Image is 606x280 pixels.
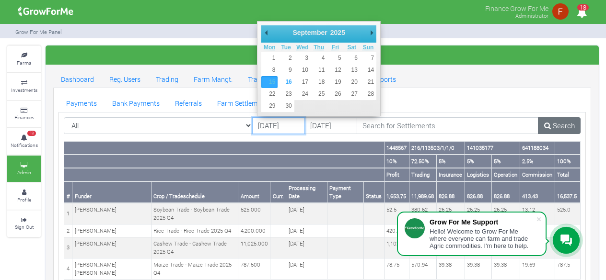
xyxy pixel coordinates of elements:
th: Crop / Tradeschedule [151,181,238,203]
abbr: Thursday [314,44,324,51]
th: 413.43 [520,181,555,203]
button: 16 [278,76,294,88]
span: 18 [577,4,589,11]
button: 1 [261,52,278,64]
td: 3 [64,237,72,258]
th: 1448567 [384,142,409,155]
th: 141035177 [465,142,520,155]
a: Investments [7,73,41,100]
button: Next Month [367,25,376,40]
th: 216/113503/1/1/0 [409,142,465,155]
td: [PERSON_NAME] [72,237,151,258]
abbr: Tuesday [281,44,291,51]
td: 39.38 [491,258,520,280]
button: 10 [294,64,311,76]
th: Operation [491,168,520,181]
small: Farms [17,59,31,66]
td: Maize Trade - Maize Trade 2025 Q4 [151,258,238,280]
td: 39.38 [436,258,465,280]
small: Notifications [11,142,38,148]
button: 4 [311,52,327,64]
button: 20 [344,76,360,88]
th: Trading [409,168,436,181]
th: 5% [465,155,491,168]
td: 39.38 [465,258,491,280]
a: Payments [58,93,105,112]
th: 5% [436,155,465,168]
a: Farms [7,46,41,72]
small: Profile [17,196,31,203]
button: 28 [360,88,376,100]
button: 22 [261,88,278,100]
a: Admin [7,156,41,182]
th: Payment Type [327,181,363,203]
a: Reg. Users [102,69,148,88]
button: 6 [344,52,360,64]
span: 18 [27,131,36,136]
button: 9 [278,64,294,76]
th: 826.88 [491,181,520,203]
th: 10% [384,155,409,168]
td: [PERSON_NAME] [72,224,151,237]
td: 787.5 [555,258,580,280]
button: 23 [278,88,294,100]
th: 1,653.75 [384,181,409,203]
a: Trading [148,69,186,88]
button: 2 [278,52,294,64]
td: 52.5 [384,203,409,224]
small: Finances [14,114,34,121]
button: 13 [344,64,360,76]
a: 18 Notifications [7,128,41,155]
a: Referrals [167,93,210,112]
td: [PERSON_NAME] [72,203,151,224]
small: Sign Out [15,224,34,230]
td: [DATE] [286,224,327,237]
th: 826.88 [436,181,465,203]
a: Dashboard [53,69,102,88]
button: 8 [261,64,278,76]
td: 570.94 [409,258,436,280]
th: 16,537.5 [555,181,580,203]
small: Admin [17,169,31,176]
button: 18 [311,76,327,88]
td: Cashew Trade - Cashew Trade 2025 Q4 [151,237,238,258]
td: 420.0 [384,224,409,237]
th: Amount [238,181,270,203]
th: Funder [72,181,151,203]
p: Finance Grow For Me [485,2,548,13]
abbr: Wednesday [296,44,308,51]
a: Finances [7,101,41,127]
td: [DATE] [286,237,327,258]
th: 2.5% [520,155,555,168]
th: 641188034 [520,142,555,155]
button: 30 [278,100,294,112]
td: [DATE] [286,203,327,224]
input: DD/MM/YYYY [252,117,305,134]
abbr: Friday [332,44,339,51]
button: 25 [311,88,327,100]
a: 18 [572,9,591,18]
button: 15 [261,76,278,88]
button: 11 [311,64,327,76]
td: 13.12 [520,203,555,224]
button: 14 [360,64,376,76]
button: 19 [327,76,343,88]
button: 29 [261,100,278,112]
button: 27 [344,88,360,100]
a: Bank Payments [105,93,167,112]
abbr: Sunday [363,44,374,51]
td: 787.500 [238,258,270,280]
td: Soybean Trade - Soybean Trade 2025 Q4 [151,203,238,224]
td: 26.25 [436,203,465,224]
button: 5 [327,52,343,64]
input: Search for Settlements [357,117,539,134]
input: DD/MM/YYYY [304,117,357,134]
td: 4 [64,258,72,280]
img: growforme image [15,2,77,21]
abbr: Saturday [347,44,356,51]
th: Logistics [465,168,491,181]
td: Rice Trade - Rice Trade 2025 Q4 [151,224,238,237]
th: 100% [555,155,580,168]
a: Trade Mangt. [240,69,295,88]
button: 26 [327,88,343,100]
